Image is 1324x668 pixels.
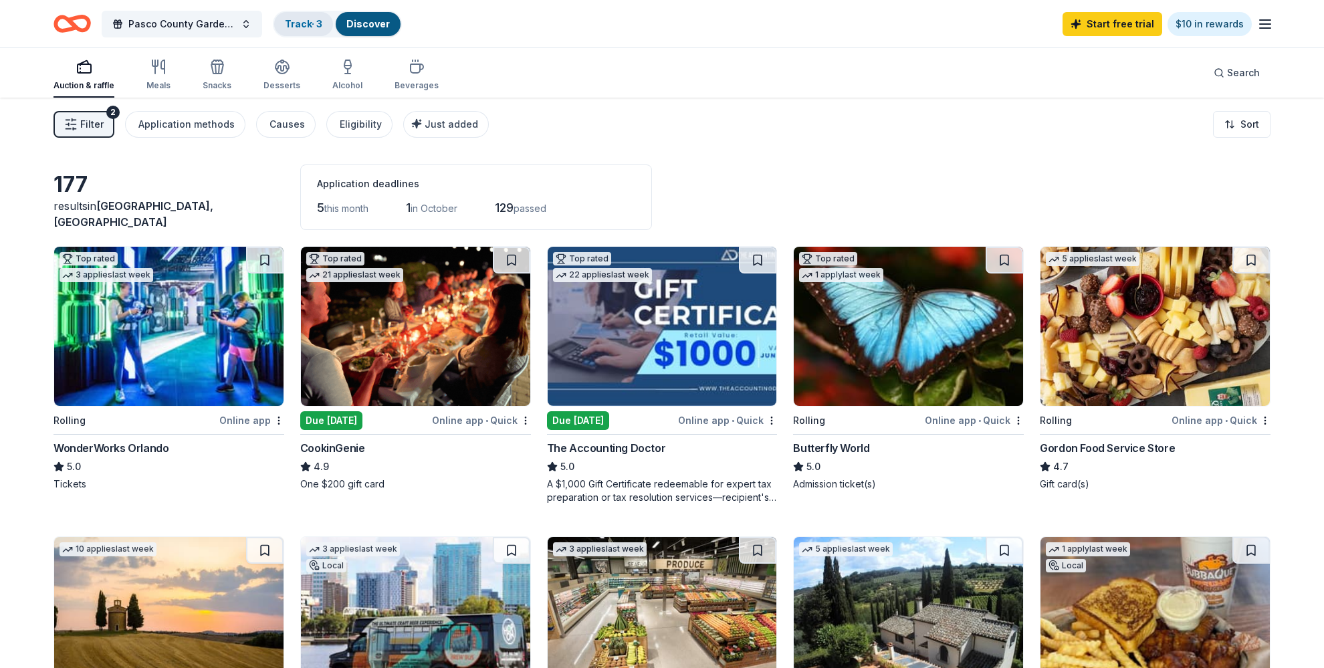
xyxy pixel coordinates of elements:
[794,247,1023,406] img: Image for Butterfly World
[1040,247,1270,406] img: Image for Gordon Food Service Store
[332,53,362,98] button: Alcohol
[300,477,531,491] div: One $200 gift card
[799,268,883,282] div: 1 apply last week
[53,246,284,491] a: Image for WonderWorks OrlandoTop rated3 applieslast weekRollingOnline appWonderWorks Orlando5.0Ti...
[60,268,153,282] div: 3 applies last week
[547,477,778,504] div: A $1,000 Gift Certificate redeemable for expert tax preparation or tax resolution services—recipi...
[495,201,514,215] span: 129
[219,412,284,429] div: Online app
[1172,412,1271,429] div: Online app Quick
[799,252,857,265] div: Top rated
[548,247,777,406] img: Image for The Accounting Doctor
[67,459,81,475] span: 5.0
[1053,459,1069,475] span: 4.7
[273,11,402,37] button: Track· 3Discover
[806,459,820,475] span: 5.0
[53,199,213,229] span: in
[395,53,439,98] button: Beverages
[263,80,300,91] div: Desserts
[53,111,114,138] button: Filter2
[306,268,403,282] div: 21 applies last week
[1227,65,1260,81] span: Search
[340,116,382,132] div: Eligibility
[146,53,171,98] button: Meals
[514,203,546,214] span: passed
[53,53,114,98] button: Auction & raffle
[1040,477,1271,491] div: Gift card(s)
[314,459,329,475] span: 4.9
[346,18,390,29] a: Discover
[1040,440,1175,456] div: Gordon Food Service Store
[128,16,235,32] span: Pasco County Gardening 365 Festival and Plant
[395,80,439,91] div: Beverages
[547,246,778,504] a: Image for The Accounting DoctorTop rated22 applieslast weekDue [DATE]Online app•QuickThe Accounti...
[301,247,530,406] img: Image for CookinGenie
[925,412,1024,429] div: Online app Quick
[146,80,171,91] div: Meals
[53,8,91,39] a: Home
[80,116,104,132] span: Filter
[1046,559,1086,572] div: Local
[799,542,893,556] div: 5 applies last week
[1213,111,1271,138] button: Sort
[53,440,169,456] div: WonderWorks Orlando
[53,198,284,230] div: results
[203,53,231,98] button: Snacks
[793,477,1024,491] div: Admission ticket(s)
[125,111,245,138] button: Application methods
[553,268,652,282] div: 22 applies last week
[306,542,400,556] div: 3 applies last week
[203,80,231,91] div: Snacks
[300,246,531,491] a: Image for CookinGenieTop rated21 applieslast weekDue [DATE]Online app•QuickCookinGenie4.9One $200...
[263,53,300,98] button: Desserts
[1040,246,1271,491] a: Image for Gordon Food Service Store5 applieslast weekRollingOnline app•QuickGordon Food Service S...
[406,201,411,215] span: 1
[1225,415,1228,426] span: •
[732,415,734,426] span: •
[793,246,1024,491] a: Image for Butterfly WorldTop rated1 applylast weekRollingOnline app•QuickButterfly World5.0Admiss...
[53,171,284,198] div: 177
[300,411,362,430] div: Due [DATE]
[306,252,364,265] div: Top rated
[1168,12,1252,36] a: $10 in rewards
[106,106,120,119] div: 2
[553,542,647,556] div: 3 applies last week
[285,18,322,29] a: Track· 3
[53,199,213,229] span: [GEOGRAPHIC_DATA], [GEOGRAPHIC_DATA]
[256,111,316,138] button: Causes
[300,440,365,456] div: CookinGenie
[102,11,262,37] button: Pasco County Gardening 365 Festival and Plant
[403,111,489,138] button: Just added
[560,459,574,475] span: 5.0
[1203,60,1271,86] button: Search
[1040,413,1072,429] div: Rolling
[547,411,609,430] div: Due [DATE]
[547,440,666,456] div: The Accounting Doctor
[326,111,393,138] button: Eligibility
[138,116,235,132] div: Application methods
[553,252,611,265] div: Top rated
[306,559,346,572] div: Local
[1240,116,1259,132] span: Sort
[269,116,305,132] div: Causes
[1046,542,1130,556] div: 1 apply last week
[432,412,531,429] div: Online app Quick
[978,415,981,426] span: •
[54,247,284,406] img: Image for WonderWorks Orlando
[411,203,457,214] span: in October
[53,477,284,491] div: Tickets
[60,252,118,265] div: Top rated
[53,413,86,429] div: Rolling
[1046,252,1139,266] div: 5 applies last week
[485,415,488,426] span: •
[678,412,777,429] div: Online app Quick
[60,542,156,556] div: 10 applies last week
[317,201,324,215] span: 5
[53,80,114,91] div: Auction & raffle
[324,203,368,214] span: this month
[317,176,635,192] div: Application deadlines
[425,118,478,130] span: Just added
[793,440,869,456] div: Butterfly World
[1063,12,1162,36] a: Start free trial
[793,413,825,429] div: Rolling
